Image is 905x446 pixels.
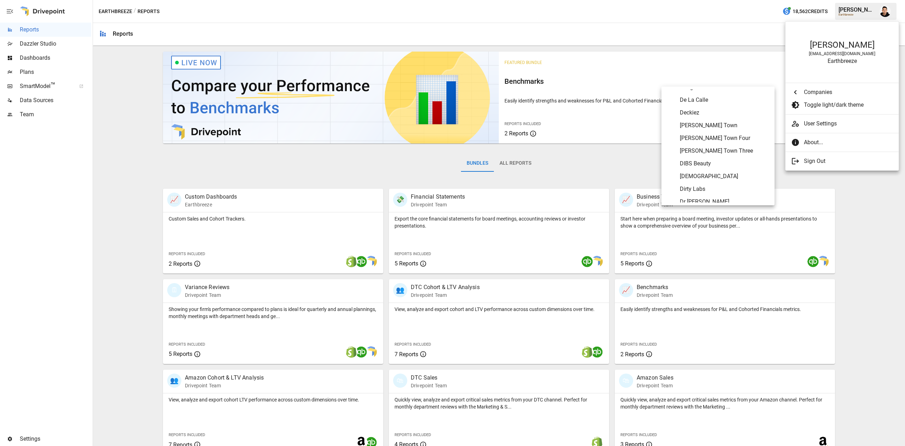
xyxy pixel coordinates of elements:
span: [PERSON_NAME] Town Four [680,134,769,142]
span: Sign Out [804,157,893,165]
span: Companies [804,88,893,96]
span: [PERSON_NAME] Town [680,121,769,130]
span: Dirty Labs [680,185,769,193]
span: De La Calle [680,96,769,104]
span: [DEMOGRAPHIC_DATA] [680,172,769,181]
span: About... [804,138,893,147]
span: DIBS Beauty [680,159,769,168]
div: [PERSON_NAME] [793,40,892,50]
span: Toggle light/dark theme [804,101,893,109]
span: Dr [PERSON_NAME] [680,198,769,206]
div: Earthbreeze [793,58,892,64]
div: [EMAIL_ADDRESS][DOMAIN_NAME] [793,51,892,56]
span: Deckiez [680,108,769,117]
span: User Settings [804,119,893,128]
span: [PERSON_NAME] Town Three [680,147,769,155]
